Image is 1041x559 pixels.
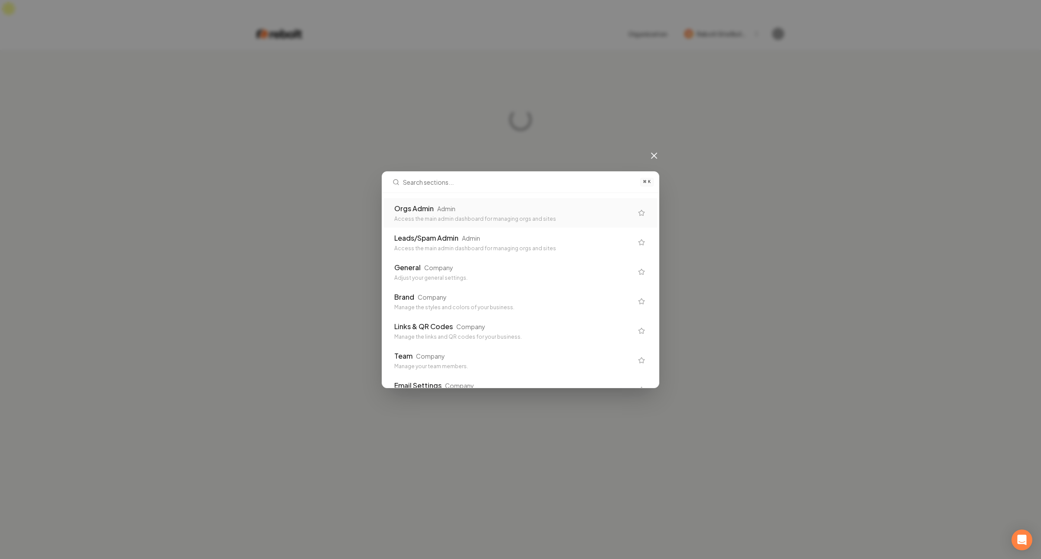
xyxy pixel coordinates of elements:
[394,304,633,311] div: Manage the styles and colors of your business.
[394,351,412,361] div: Team
[394,216,633,222] div: Access the main admin dashboard for managing orgs and sites
[382,193,659,388] div: Search sections...
[394,321,453,332] div: Links & QR Codes
[394,233,458,243] div: Leads/Spam Admin
[416,352,445,360] div: Company
[418,293,447,301] div: Company
[1012,530,1032,550] div: Open Intercom Messenger
[445,381,474,390] div: Company
[394,380,442,391] div: Email Settings
[437,204,455,213] div: Admin
[394,262,421,273] div: General
[394,203,434,214] div: Orgs Admin
[462,234,480,242] div: Admin
[394,292,414,302] div: Brand
[424,263,453,272] div: Company
[394,245,633,252] div: Access the main admin dashboard for managing orgs and sites
[403,172,635,193] input: Search sections...
[394,333,633,340] div: Manage the links and QR codes for your business.
[394,275,633,281] div: Adjust your general settings.
[456,322,485,331] div: Company
[394,363,633,370] div: Manage your team members.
